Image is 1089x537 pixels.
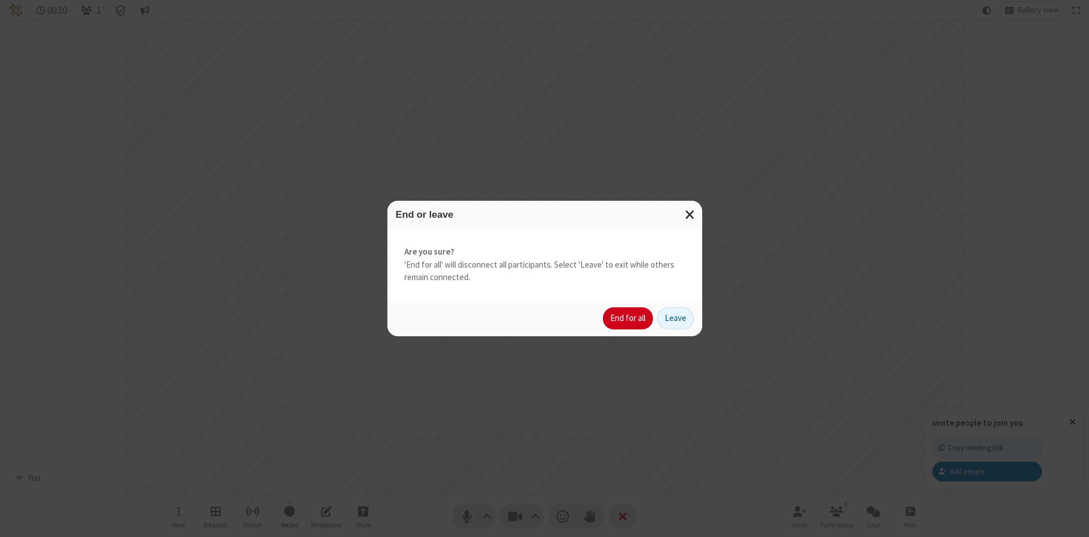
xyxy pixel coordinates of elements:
h3: End or leave [396,209,694,220]
button: Close modal [678,201,702,229]
button: End for all [603,307,653,330]
div: 'End for all' will disconnect all participants. Select 'Leave' to exit while others remain connec... [387,229,702,301]
strong: Are you sure? [404,246,685,259]
button: Leave [657,307,694,330]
